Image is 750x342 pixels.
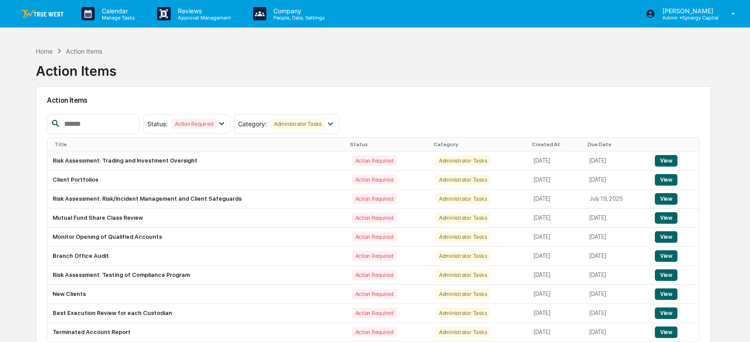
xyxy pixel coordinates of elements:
[584,190,650,209] td: July 19, 2025
[655,250,677,262] button: View
[655,269,677,281] button: View
[655,157,677,164] a: View
[655,155,677,167] button: View
[270,119,325,129] div: Administrator Tasks
[266,7,329,15] p: Company
[584,152,650,171] td: [DATE]
[655,212,677,224] button: View
[435,232,490,242] div: Administrator Tasks
[655,7,719,15] p: [PERSON_NAME]
[532,141,581,148] div: Created At
[266,15,329,21] p: People, Data, Settings
[528,171,584,190] td: [DATE]
[352,155,397,166] div: Action Required
[435,270,490,280] div: Administrator Tasks
[238,120,267,128] span: Category :
[528,285,584,304] td: [DATE]
[655,193,677,205] button: View
[435,289,490,299] div: Administrator Tasks
[584,266,650,285] td: [DATE]
[528,152,584,171] td: [DATE]
[352,308,397,318] div: Action Required
[352,232,397,242] div: Action Required
[36,56,116,79] div: Action Items
[47,152,346,171] td: Risk Assessment: Trading and Investment Oversight
[655,176,677,183] a: View
[655,291,677,297] a: View
[47,209,346,228] td: Mutual Fund Share Class Review
[655,329,677,335] a: View
[435,251,490,261] div: Administrator Tasks
[434,141,525,148] div: Category
[584,285,650,304] td: [DATE]
[528,209,584,228] td: [DATE]
[352,327,397,337] div: Action Required
[21,10,64,18] img: logo
[47,228,346,247] td: Monitor Opening of Qualified Accounts
[722,313,746,337] iframe: Open customer support
[584,304,650,323] td: [DATE]
[435,308,490,318] div: Administrator Tasks
[47,285,346,304] td: New Clients
[171,7,235,15] p: Reviews
[435,194,490,204] div: Administrator Tasks
[47,96,700,105] h2: Action Items
[47,304,346,323] td: Best Execution Review for each Custodian
[528,190,584,209] td: [DATE]
[588,141,646,148] div: Due Date
[655,272,677,278] a: View
[66,47,102,55] div: Action Items
[171,15,235,21] p: Approval Management
[655,310,677,316] a: View
[171,119,216,129] div: Action Required
[528,228,584,247] td: [DATE]
[350,141,427,148] div: Status
[528,247,584,266] td: [DATE]
[528,304,584,323] td: [DATE]
[352,270,397,280] div: Action Required
[655,253,677,259] a: View
[47,190,346,209] td: Risk Assessment: Risk/Incident Management and Client Safeguards
[352,175,397,185] div: Action Required
[95,7,139,15] p: Calendar
[528,323,584,342] td: [DATE]
[435,175,490,185] div: Administrator Tasks
[47,247,346,266] td: Branch Office Audit
[655,288,677,300] button: View
[95,15,139,21] p: Manage Tasks
[655,233,677,240] a: View
[352,251,397,261] div: Action Required
[47,266,346,285] td: Risk Assessment: Testing of Compliance Program
[655,195,677,202] a: View
[655,231,677,243] button: View
[47,323,346,342] td: Terminated Account Report
[584,171,650,190] td: [DATE]
[36,47,53,55] div: Home
[655,174,677,186] button: View
[54,141,343,148] div: Title
[352,213,397,223] div: Action Required
[435,213,490,223] div: Administrator Tasks
[147,120,168,128] span: Status :
[435,327,490,337] div: Administrator Tasks
[352,289,397,299] div: Action Required
[655,326,677,338] button: View
[655,15,719,21] p: Admin • Synergy Capital
[584,323,650,342] td: [DATE]
[584,209,650,228] td: [DATE]
[528,266,584,285] td: [DATE]
[584,228,650,247] td: [DATE]
[584,247,650,266] td: [DATE]
[655,307,677,319] button: View
[352,194,397,204] div: Action Required
[47,171,346,190] td: Client Portfolios
[655,214,677,221] a: View
[435,155,490,166] div: Administrator Tasks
